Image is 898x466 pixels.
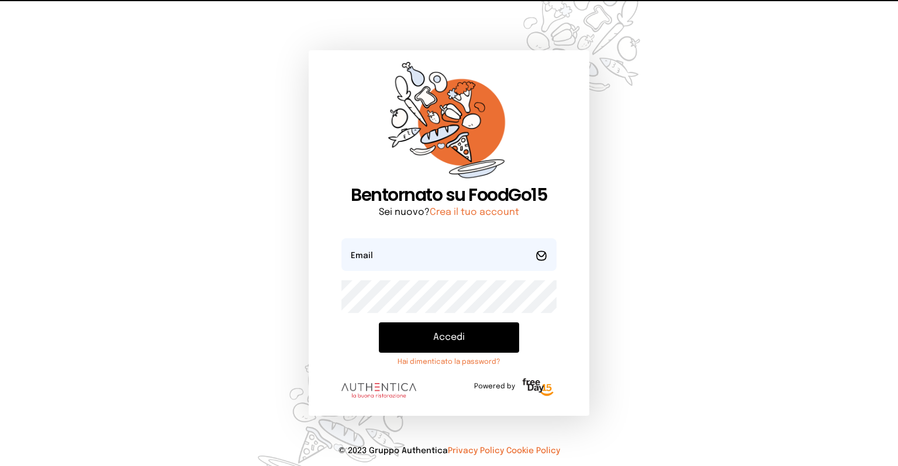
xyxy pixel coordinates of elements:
[379,357,519,367] a: Hai dimenticato la password?
[341,206,557,220] p: Sei nuovo?
[388,62,510,185] img: sticker-orange.65babaf.png
[448,447,504,455] a: Privacy Policy
[474,382,515,391] span: Powered by
[19,445,879,457] p: © 2023 Gruppo Authentica
[506,447,560,455] a: Cookie Policy
[341,185,557,206] h1: Bentornato su FoodGo15
[430,207,519,217] a: Crea il tuo account
[379,322,519,353] button: Accedi
[341,383,416,398] img: logo.8f33a47.png
[520,376,557,399] img: logo-freeday.3e08031.png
